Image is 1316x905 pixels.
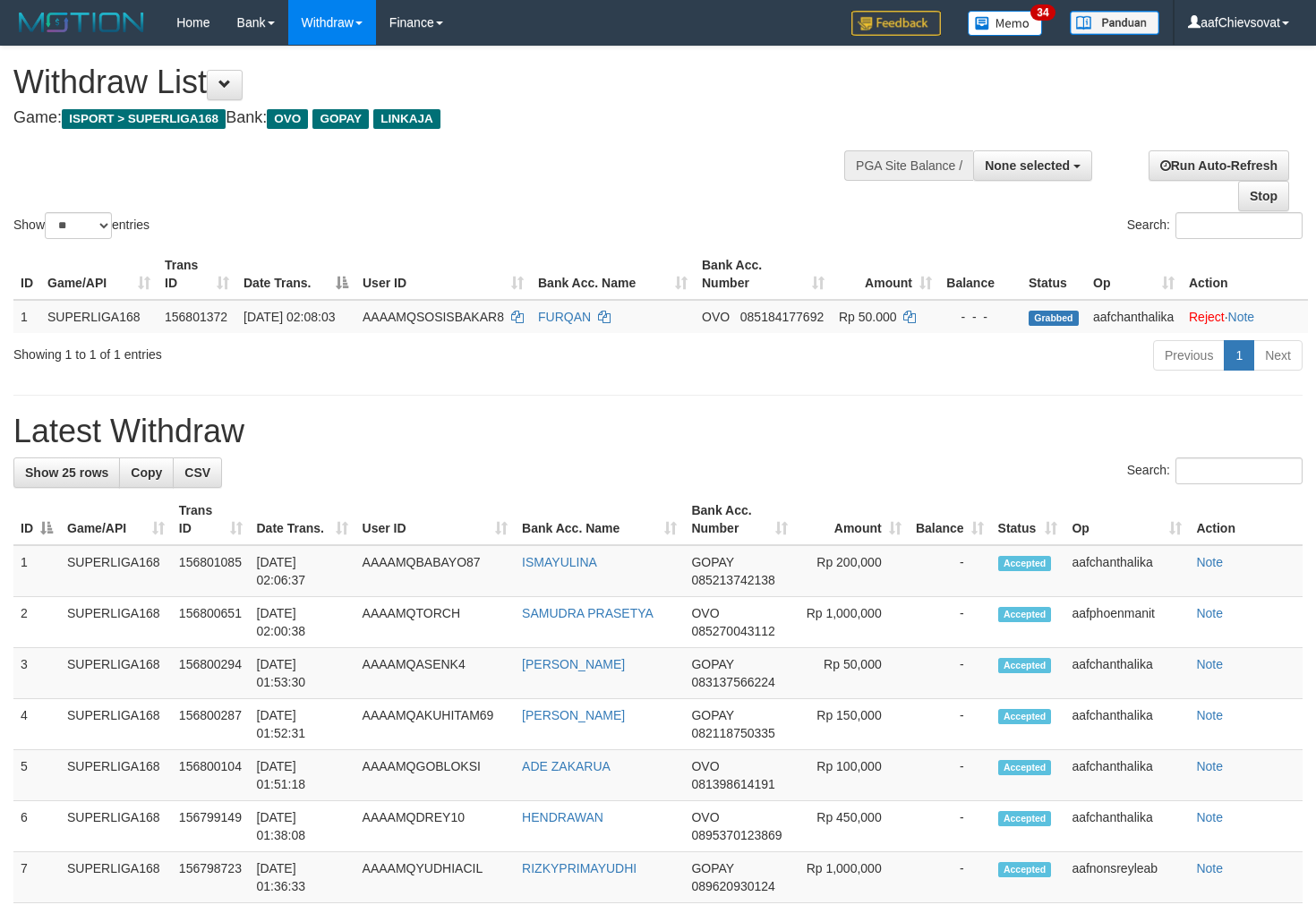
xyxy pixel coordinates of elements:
th: ID: activate to sort column descending [13,494,60,545]
td: Rp 450,000 [795,801,909,852]
td: 156799149 [172,801,250,852]
a: Run Auto-Refresh [1149,150,1289,181]
td: AAAAMQBABAYO87 [355,545,516,597]
button: None selected [973,150,1092,181]
td: SUPERLIGA168 [60,597,172,648]
img: Button%20Memo.svg [968,11,1043,36]
span: GOPAY [691,708,733,722]
th: Op: activate to sort column ascending [1064,494,1189,545]
td: 156800287 [172,699,250,750]
td: · [1182,300,1308,333]
span: GOPAY [312,109,369,129]
td: Rp 50,000 [795,648,909,699]
span: OVO [691,606,719,620]
span: Accepted [998,760,1052,775]
span: Accepted [998,862,1052,877]
td: 7 [13,852,60,903]
span: GOPAY [691,555,733,569]
span: 156801372 [165,310,227,324]
a: [PERSON_NAME] [522,657,625,671]
td: - [909,852,991,903]
td: 6 [13,801,60,852]
td: 156800651 [172,597,250,648]
td: aafchanthalika [1064,750,1189,801]
div: PGA Site Balance / [844,150,973,181]
th: User ID: activate to sort column ascending [355,494,516,545]
div: Showing 1 to 1 of 1 entries [13,338,535,363]
a: Note [1196,708,1223,722]
a: Note [1196,759,1223,773]
td: [DATE] 01:52:31 [250,699,355,750]
span: Show 25 rows [25,465,108,480]
th: Trans ID: activate to sort column ascending [158,249,236,300]
td: - [909,545,991,597]
span: Rp 50.000 [839,310,897,324]
a: Note [1196,606,1223,620]
td: [DATE] 01:38:08 [250,801,355,852]
th: Game/API: activate to sort column ascending [60,494,172,545]
td: AAAAMQAKUHITAM69 [355,699,516,750]
span: Accepted [998,556,1052,571]
td: AAAAMQYUDHIACIL [355,852,516,903]
th: Date Trans.: activate to sort column ascending [250,494,355,545]
th: Bank Acc. Number: activate to sort column ascending [695,249,832,300]
th: ID [13,249,40,300]
td: 1 [13,300,40,333]
td: [DATE] 02:06:37 [250,545,355,597]
td: AAAAMQASENK4 [355,648,516,699]
td: SUPERLIGA168 [60,801,172,852]
td: 1 [13,545,60,597]
th: Date Trans.: activate to sort column descending [236,249,355,300]
span: Copy 085270043112 to clipboard [691,624,774,638]
a: HENDRAWAN [522,810,603,824]
a: ISMAYULINA [522,555,597,569]
a: RIZKYPRIMAYUDHI [522,861,637,875]
span: None selected [985,158,1070,173]
span: Accepted [998,709,1052,724]
a: [PERSON_NAME] [522,708,625,722]
a: FURQAN [538,310,591,324]
a: ADE ZAKARUA [522,759,611,773]
td: [DATE] 01:51:18 [250,750,355,801]
th: Balance: activate to sort column ascending [909,494,991,545]
span: CSV [184,465,210,480]
td: SUPERLIGA168 [60,699,172,750]
a: Previous [1153,340,1225,371]
a: Show 25 rows [13,457,120,488]
td: aafchanthalika [1064,648,1189,699]
label: Search: [1127,457,1303,484]
td: Rp 100,000 [795,750,909,801]
img: Feedback.jpg [851,11,941,36]
th: Bank Acc. Name: activate to sort column ascending [531,249,695,300]
td: SUPERLIGA168 [40,300,158,333]
td: [DATE] 02:00:38 [250,597,355,648]
td: 156801085 [172,545,250,597]
td: - [909,597,991,648]
td: AAAAMQDREY10 [355,801,516,852]
td: - [909,750,991,801]
div: - - - [946,308,1014,326]
td: - [909,648,991,699]
th: User ID: activate to sort column ascending [355,249,531,300]
img: panduan.png [1070,11,1159,35]
span: 34 [1030,4,1055,21]
span: Accepted [998,607,1052,622]
th: Op: activate to sort column ascending [1086,249,1182,300]
td: 3 [13,648,60,699]
a: Next [1253,340,1303,371]
th: Status: activate to sort column ascending [991,494,1065,545]
span: ISPORT > SUPERLIGA168 [62,109,226,129]
img: MOTION_logo.png [13,9,150,36]
th: Action [1189,494,1303,545]
td: Rp 1,000,000 [795,852,909,903]
td: SUPERLIGA168 [60,648,172,699]
td: 156800104 [172,750,250,801]
td: AAAAMQTORCH [355,597,516,648]
a: 1 [1224,340,1254,371]
a: Copy [119,457,174,488]
td: aafnonsreyleab [1064,852,1189,903]
input: Search: [1175,457,1303,484]
a: CSV [173,457,222,488]
th: Amount: activate to sort column ascending [795,494,909,545]
span: Grabbed [1029,311,1079,326]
